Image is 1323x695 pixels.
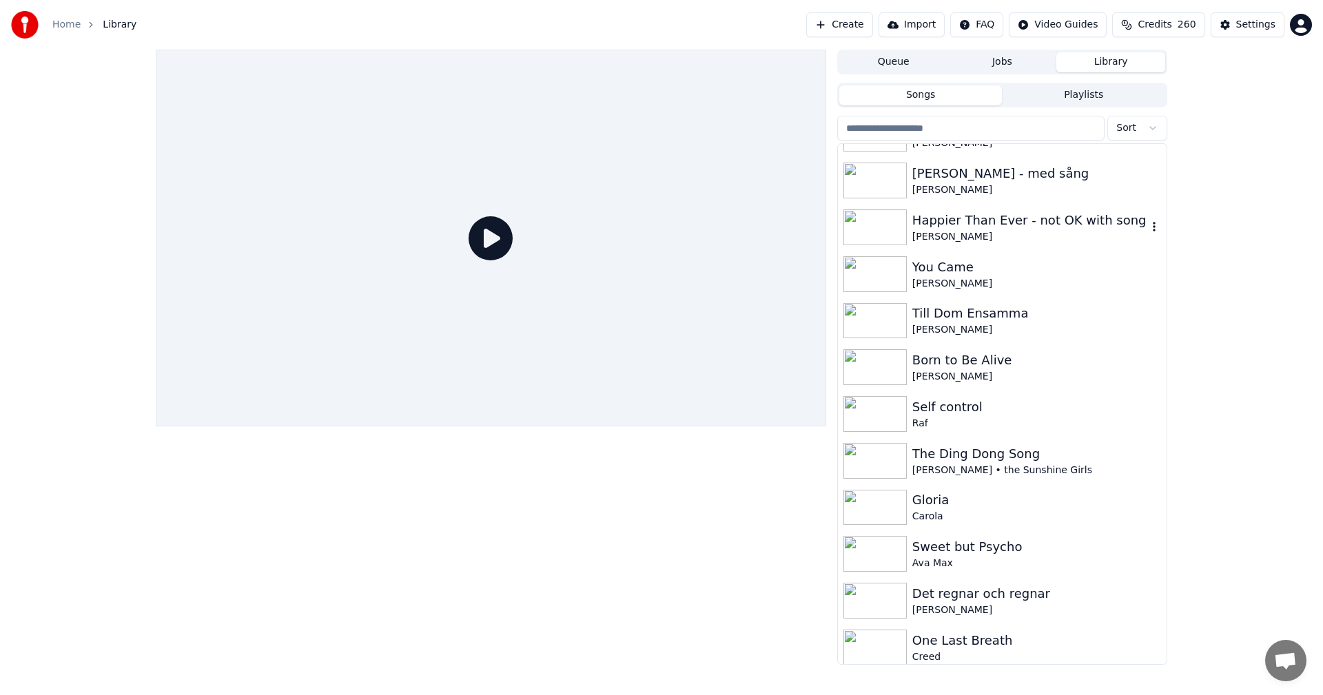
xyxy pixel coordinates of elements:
[912,444,1161,464] div: The Ding Dong Song
[912,650,1161,664] div: Creed
[912,323,1161,337] div: [PERSON_NAME]
[912,397,1161,417] div: Self control
[912,631,1161,650] div: One Last Breath
[103,18,136,32] span: Library
[912,183,1161,197] div: [PERSON_NAME]
[52,18,81,32] a: Home
[1236,18,1275,32] div: Settings
[912,258,1161,277] div: You Came
[912,464,1161,477] div: [PERSON_NAME] • the Sunshine Girls
[912,557,1161,570] div: Ava Max
[1211,12,1284,37] button: Settings
[912,510,1161,523] div: Carola
[1116,121,1136,135] span: Sort
[1009,12,1107,37] button: Video Guides
[1112,12,1204,37] button: Credits260
[1056,52,1165,72] button: Library
[806,12,873,37] button: Create
[912,584,1161,603] div: Det regnar och regnar
[912,351,1161,370] div: Born to Be Alive
[948,52,1057,72] button: Jobs
[11,11,39,39] img: youka
[950,12,1003,37] button: FAQ
[1138,18,1171,32] span: Credits
[912,417,1161,431] div: Raf
[912,136,1161,150] div: [PERSON_NAME]
[879,12,945,37] button: Import
[1002,85,1165,105] button: Playlists
[52,18,136,32] nav: breadcrumb
[912,603,1161,617] div: [PERSON_NAME]
[912,211,1147,230] div: Happier Than Ever - not OK with song
[1265,640,1306,681] a: Öppna chatt
[1178,18,1196,32] span: 260
[912,304,1161,323] div: Till Dom Ensamma
[912,490,1161,510] div: Gloria
[912,537,1161,557] div: Sweet but Psycho
[912,230,1147,244] div: [PERSON_NAME]
[912,277,1161,291] div: [PERSON_NAME]
[839,52,948,72] button: Queue
[839,85,1003,105] button: Songs
[912,164,1161,183] div: [PERSON_NAME] - med sång
[912,370,1161,384] div: [PERSON_NAME]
